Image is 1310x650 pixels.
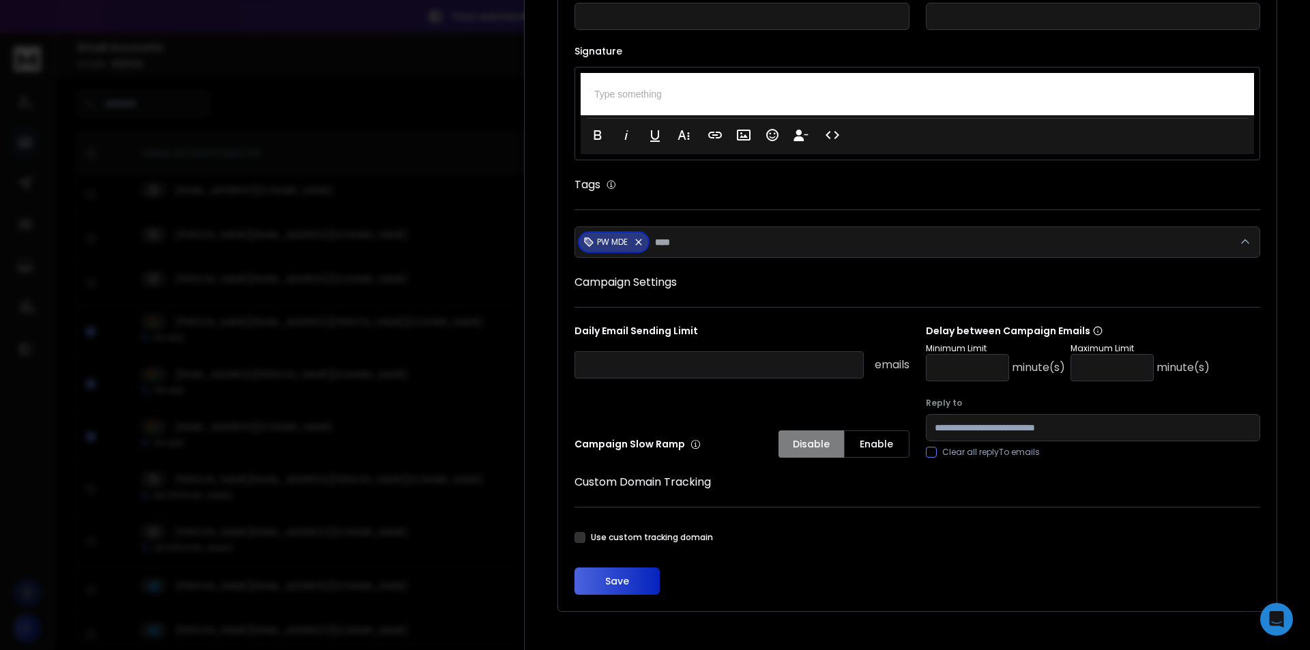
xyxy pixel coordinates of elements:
button: Emoticons [759,121,785,149]
p: Delay between Campaign Emails [926,324,1210,338]
p: minute(s) [1156,359,1210,376]
p: PW MDE [597,237,628,248]
p: emails [875,357,909,373]
label: Clear all replyTo emails [942,447,1040,458]
button: Disable [778,430,844,458]
p: Daily Email Sending Limit [574,324,909,343]
div: Open Intercom Messenger [1260,603,1293,636]
button: Insert Image (Ctrl+P) [731,121,757,149]
button: Italic (Ctrl+I) [613,121,639,149]
label: Use custom tracking domain [591,532,713,543]
p: Maximum Limit [1071,343,1210,354]
button: Bold (Ctrl+B) [585,121,611,149]
button: Insert Unsubscribe Link [788,121,814,149]
button: Enable [844,430,909,458]
h1: Campaign Settings [574,274,1260,291]
button: More Text [671,121,697,149]
button: Underline (Ctrl+U) [642,121,668,149]
h1: Tags [574,177,600,193]
p: Minimum Limit [926,343,1065,354]
button: Save [574,567,660,595]
p: Campaign Slow Ramp [574,437,701,451]
button: Code View [819,121,845,149]
button: Insert Link (Ctrl+K) [702,121,728,149]
label: Reply to [926,398,1261,409]
h1: Custom Domain Tracking [574,474,1260,490]
label: Signature [574,46,1260,56]
p: minute(s) [1012,359,1065,376]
